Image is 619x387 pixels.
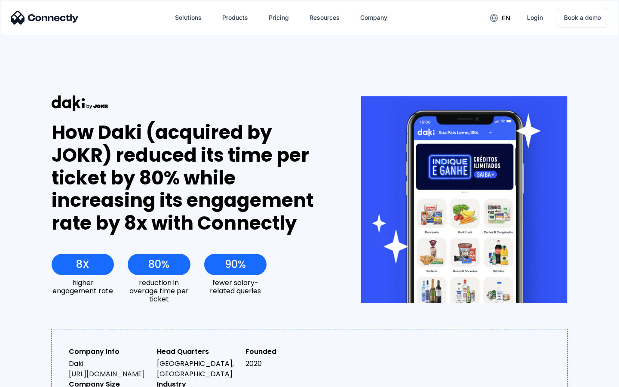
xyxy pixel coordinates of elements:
ul: Language list [17,372,52,384]
div: Solutions [168,7,208,28]
div: fewer salary-related queries [204,279,267,295]
div: How Daki (acquired by JOKR) reduced its time per ticket by 80% while increasing its engagement ra... [52,121,330,235]
aside: Language selected: English [9,372,52,384]
div: Founded [245,347,327,357]
a: Book a demo [557,8,608,28]
div: Login [527,12,543,24]
div: Head Quarters [157,347,238,357]
div: Products [222,12,248,24]
div: Company Info [69,347,150,357]
img: Connectly Logo [11,11,79,25]
a: [URL][DOMAIN_NAME] [69,369,145,379]
div: Resources [303,7,346,28]
div: Daki [69,359,150,379]
div: en [483,11,517,24]
div: 90% [225,258,246,270]
div: Resources [309,12,340,24]
div: Pricing [269,12,289,24]
a: Login [520,7,550,28]
div: reduction in average time per ticket [128,279,190,304]
a: Pricing [262,7,296,28]
div: Products [215,7,255,28]
div: 8X [76,258,89,270]
div: 80% [148,258,169,270]
div: Company [353,7,394,28]
div: Solutions [175,12,202,24]
div: Company [360,12,387,24]
div: [GEOGRAPHIC_DATA], [GEOGRAPHIC_DATA] [157,359,238,379]
div: 2020 [245,359,327,369]
div: higher engagement rate [52,279,114,295]
div: en [502,12,510,24]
